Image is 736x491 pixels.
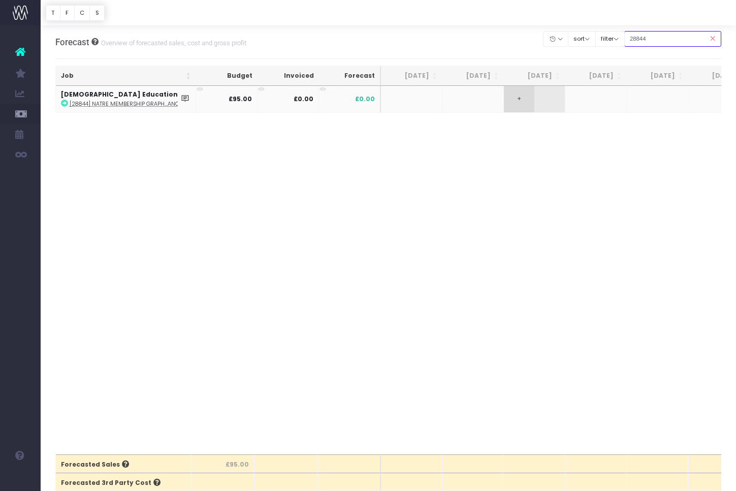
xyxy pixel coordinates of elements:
th: Jun 25: activate to sort column ascending [381,66,442,86]
th: Budget [196,66,258,86]
th: Sep 25: activate to sort column ascending [565,66,627,86]
th: Oct 25: activate to sort column ascending [627,66,688,86]
th: Forecasted 3rd Party Cost [56,473,191,491]
strong: £0.00 [294,95,313,103]
button: F [60,5,75,21]
th: Invoiced [258,66,319,86]
td: : [56,86,196,112]
button: T [46,5,60,21]
button: C [74,5,90,21]
abbr: [28844] NATRE Membership Graphic – Secondary School Enhanced [70,100,186,108]
small: Overview of forecasted sales, cost and gross profit [99,37,246,47]
strong: [DEMOGRAPHIC_DATA] Education [61,90,178,99]
div: Vertical button group [46,5,105,21]
th: Forecast [319,66,381,86]
span: £0.00 [355,95,375,104]
span: Forecasted Sales [61,460,129,469]
button: filter [595,31,625,47]
strong: £95.00 [229,95,252,103]
img: images/default_profile_image.png [13,471,28,486]
span: Forecast [55,37,89,47]
th: Jul 25: activate to sort column ascending [442,66,504,86]
span: + [504,86,534,112]
th: Job: activate to sort column ascending [56,66,196,86]
th: Aug 25: activate to sort column ascending [504,66,565,86]
input: Search... [624,31,722,47]
button: S [89,5,105,21]
button: sort [568,31,596,47]
th: £95.00 [191,454,254,473]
